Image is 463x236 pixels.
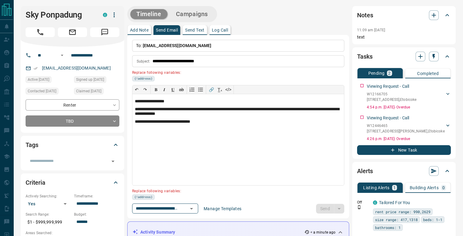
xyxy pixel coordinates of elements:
[26,27,55,37] span: Call
[26,115,119,127] div: TBD
[171,87,174,92] span: 𝐔
[367,123,444,128] p: W12446465
[357,34,451,40] p: text
[156,28,178,32] p: Send Email
[207,85,216,94] button: 🔗
[357,164,451,178] div: Alerts
[152,85,160,94] button: 𝐁
[132,186,340,194] p: Replace following variables:
[410,186,439,190] p: Building Alerts
[26,178,45,187] h2: Criteria
[188,85,196,94] button: Numbered list
[130,28,149,32] p: Add Note
[357,52,372,61] h2: Tasks
[357,166,373,176] h2: Alerts
[109,157,117,166] button: Open
[26,175,119,190] div: Criteria
[367,83,409,90] p: Viewing Request - Call
[141,85,149,94] button: ↷
[42,66,111,70] a: [EMAIL_ADDRESS][DOMAIN_NAME]
[26,199,71,209] div: Yes
[58,27,87,37] span: Email
[140,229,175,235] p: Activity Summary
[26,217,71,227] p: $1 - $999,999,999
[367,136,451,142] p: 4:26 p.m. [DATE] - Overdue
[417,71,439,76] p: Completed
[74,76,119,85] div: Sun Jul 07 2024
[132,68,340,76] p: Replace following variables:
[357,10,373,20] h2: Notes
[33,66,38,70] svg: Email Verified
[187,204,196,213] button: Open
[26,88,71,96] div: Wed Jun 25 2025
[423,217,442,223] span: beds: 1-1
[388,71,391,75] p: 2
[76,88,101,94] span: Claimed [DATE]
[26,76,71,85] div: Tue Oct 07 2025
[177,85,186,94] button: ab
[26,140,38,150] h2: Tags
[143,43,212,48] span: [EMAIL_ADDRESS][DOMAIN_NAME]
[367,97,416,102] p: [STREET_ADDRESS] , Etobicoke
[26,138,119,152] div: Tags
[28,88,56,94] span: Contacted [DATE]
[368,71,384,75] p: Pending
[58,52,66,59] button: Open
[196,85,205,94] button: Bullet list
[26,10,94,20] h1: Sky Ponpadung
[132,85,141,94] button: ↶
[367,122,451,135] div: W12446465[STREET_ADDRESS][PERSON_NAME],Etobicoke
[28,77,49,83] span: Active [DATE]
[137,59,150,64] p: Subject:
[393,186,396,190] p: 1
[316,204,344,214] div: split button
[74,212,119,217] p: Budget:
[373,200,377,205] div: condos.ca
[200,204,245,214] button: Manage Templates
[367,128,444,134] p: [STREET_ADDRESS][PERSON_NAME] , Etobicoke
[74,88,119,96] div: Fri Aug 16 2024
[169,85,177,94] button: 𝐔
[179,87,184,92] s: ab
[132,40,344,52] p: To:
[357,205,361,209] svg: Push Notification Only
[26,193,71,199] p: Actively Searching:
[160,85,169,94] button: 𝑰
[74,193,119,199] p: Timeframe:
[357,28,385,32] p: 11:09 am [DATE]
[357,200,369,205] p: Off
[185,28,205,32] p: Send Text
[224,85,233,94] button: </>
[367,90,451,104] div: W12166705[STREET_ADDRESS],Etobicoke
[442,186,445,190] p: 0
[367,104,451,110] p: 4:54 p.m. [DATE] - Overdue
[216,85,224,94] button: T̲ₓ
[76,77,104,83] span: Signed up [DATE]
[134,195,153,200] span: {!address}
[357,145,451,155] button: New Task
[310,230,336,235] p: < a minute ago
[363,186,390,190] p: Listing Alerts
[357,8,451,22] div: Notes
[134,76,153,81] span: {!address}
[170,9,214,19] button: Campaigns
[103,13,107,17] div: condos.ca
[367,115,409,121] p: Viewing Request - Call
[26,230,119,236] p: Areas Searched:
[26,99,119,111] div: Renter
[90,27,119,37] span: Message
[375,224,401,231] span: bathrooms: 1
[212,28,228,32] p: Log Call
[26,212,71,217] p: Search Range:
[367,91,416,97] p: W12166705
[375,217,418,223] span: size range: 417,1318
[375,209,430,215] span: rent price range: 990,2629
[379,200,410,205] a: Tailored For You
[130,9,167,19] button: Timeline
[357,49,451,64] div: Tasks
